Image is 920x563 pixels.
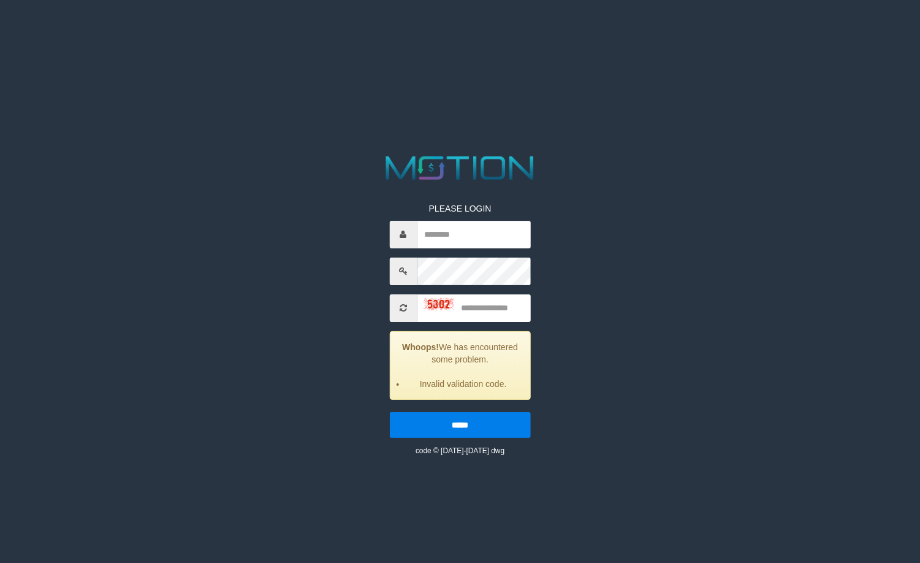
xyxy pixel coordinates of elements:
[405,378,520,390] li: Invalid validation code.
[416,446,504,455] small: code © [DATE]-[DATE] dwg
[389,202,530,215] p: PLEASE LOGIN
[402,342,439,352] strong: Whoops!
[423,298,454,310] img: captcha
[389,331,530,400] div: We has encountered some problem.
[379,152,541,184] img: MOTION_logo.png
